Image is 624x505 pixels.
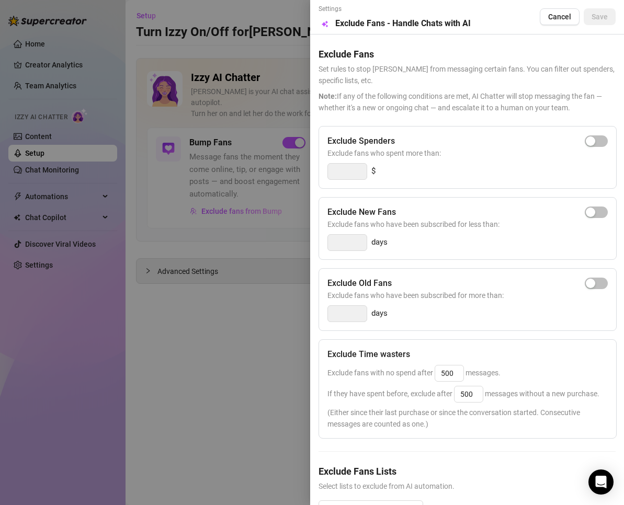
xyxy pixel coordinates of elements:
h5: Exclude Fans Lists [319,464,616,478]
button: Cancel [540,8,580,25]
span: (Either since their last purchase or since the conversation started. Consecutive messages are cou... [327,407,608,430]
span: days [371,307,388,320]
h5: Exclude Fans [319,47,616,61]
h5: Exclude Old Fans [327,277,392,290]
span: Set rules to stop [PERSON_NAME] from messaging certain fans. You can filter out spenders, specifi... [319,63,616,86]
h5: Exclude Time wasters [327,348,410,361]
button: Save [584,8,616,25]
h5: Exclude Spenders [327,135,395,147]
span: Exclude fans with no spend after messages. [327,369,501,377]
span: days [371,236,388,249]
h5: Exclude Fans - Handle Chats with AI [335,17,471,30]
span: If they have spent before, exclude after messages without a new purchase. [327,389,599,398]
span: If any of the following conditions are met, AI Chatter will stop messaging the fan — whether it's... [319,90,616,113]
span: $ [371,165,376,178]
div: Open Intercom Messenger [588,469,614,495]
span: Exclude fans who spent more than: [327,147,608,159]
h5: Exclude New Fans [327,206,396,219]
span: Select lists to exclude from AI automation. [319,480,616,492]
span: Note: [319,92,337,100]
span: Cancel [548,13,571,21]
span: Exclude fans who have been subscribed for more than: [327,290,608,301]
span: Settings [319,4,471,14]
span: Exclude fans who have been subscribed for less than: [327,219,608,230]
